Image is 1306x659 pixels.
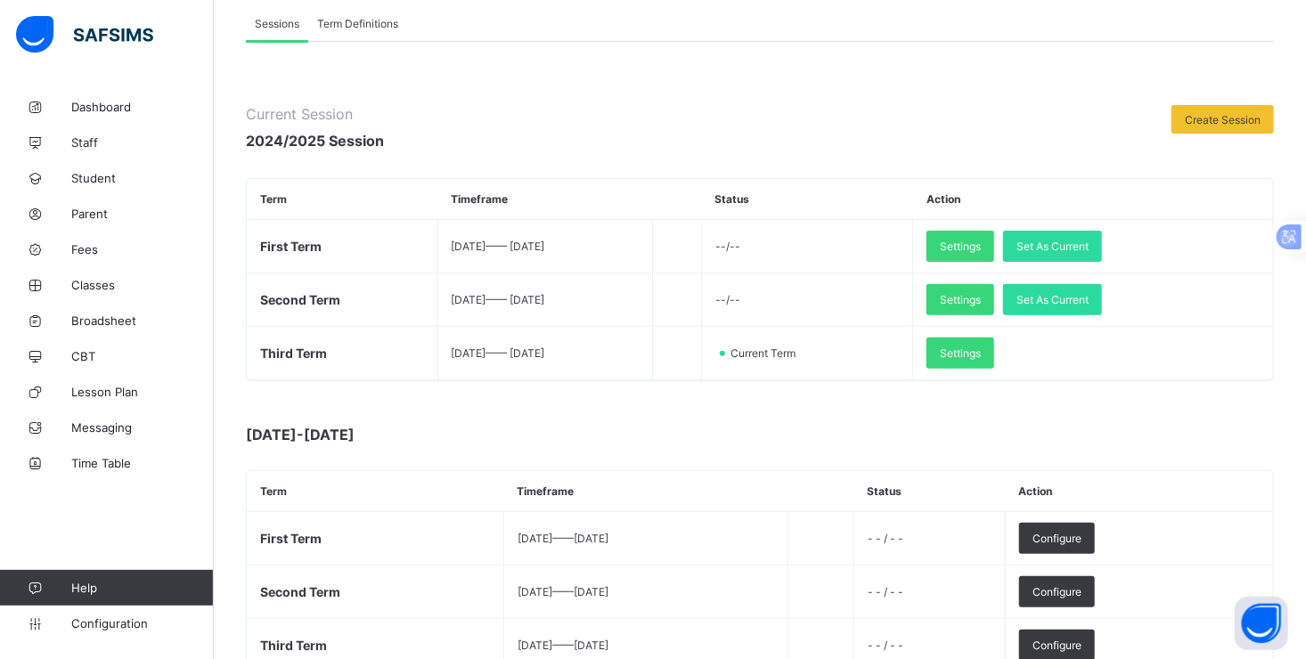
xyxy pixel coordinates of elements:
th: Term [247,179,437,220]
th: Term [247,471,504,512]
span: Classes [71,278,214,292]
th: Status [853,471,1005,512]
th: Status [702,179,913,220]
span: Broadsheet [71,313,214,328]
span: Time Table [71,456,214,470]
span: Student [71,171,214,185]
span: Create Session [1185,113,1261,126]
span: [DATE] —— [DATE] [452,240,545,253]
span: Fees [71,242,214,256]
span: - - / - - [868,532,903,545]
span: - - / - - [868,585,903,598]
span: Current Session [246,105,384,123]
span: Configure [1033,532,1082,545]
span: Settings [940,293,981,306]
span: Staff [71,135,214,150]
span: Dashboard [71,100,214,114]
span: Configure [1033,585,1082,598]
span: - - / - - [868,639,903,652]
span: Third Term [260,346,327,361]
span: Current Term [730,346,807,360]
button: Open asap [1235,597,1288,650]
span: [DATE] —— [DATE] [452,346,545,360]
span: Parent [71,207,214,221]
span: Second Term [260,292,340,307]
span: [DATE] —— [DATE] [452,293,545,306]
span: Second Term [260,584,340,599]
span: [DATE] —— [DATE] [518,532,608,545]
th: Action [1005,471,1273,512]
td: --/-- [702,220,913,273]
span: Lesson Plan [71,385,214,399]
th: Timeframe [437,179,653,220]
span: First Term [260,531,322,546]
span: Configuration [71,616,213,631]
span: Third Term [260,638,327,653]
span: Set As Current [1016,240,1089,253]
td: --/-- [702,273,913,327]
span: [DATE]-[DATE] [246,426,602,443]
span: 2024/2025 Session [246,132,384,150]
span: CBT [71,349,214,363]
span: Sessions [255,17,299,30]
span: [DATE] —— [DATE] [518,639,608,652]
span: Settings [940,240,981,253]
span: Messaging [71,420,214,435]
th: Timeframe [504,471,788,512]
span: Help [71,581,213,595]
span: Configure [1033,639,1082,652]
span: [DATE] —— [DATE] [518,585,608,598]
th: Action [913,179,1273,220]
img: safsims [16,16,153,53]
span: First Term [260,239,322,254]
span: Term Definitions [317,17,398,30]
span: Settings [940,346,981,360]
span: Set As Current [1016,293,1089,306]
